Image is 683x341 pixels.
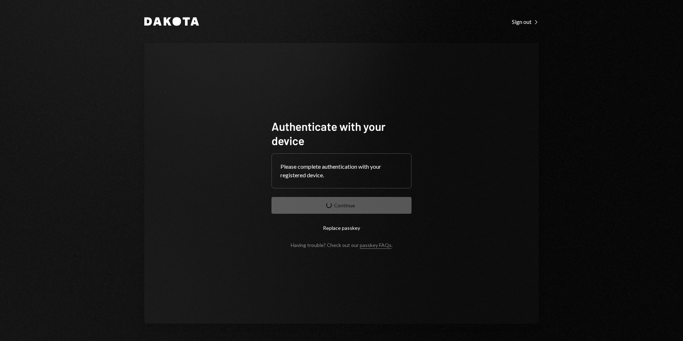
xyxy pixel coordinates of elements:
[271,119,412,148] h1: Authenticate with your device
[360,242,392,249] a: passkey FAQs
[291,242,393,248] div: Having trouble? Check out our .
[280,162,403,179] div: Please complete authentication with your registered device.
[271,219,412,236] button: Replace passkey
[512,18,539,25] a: Sign out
